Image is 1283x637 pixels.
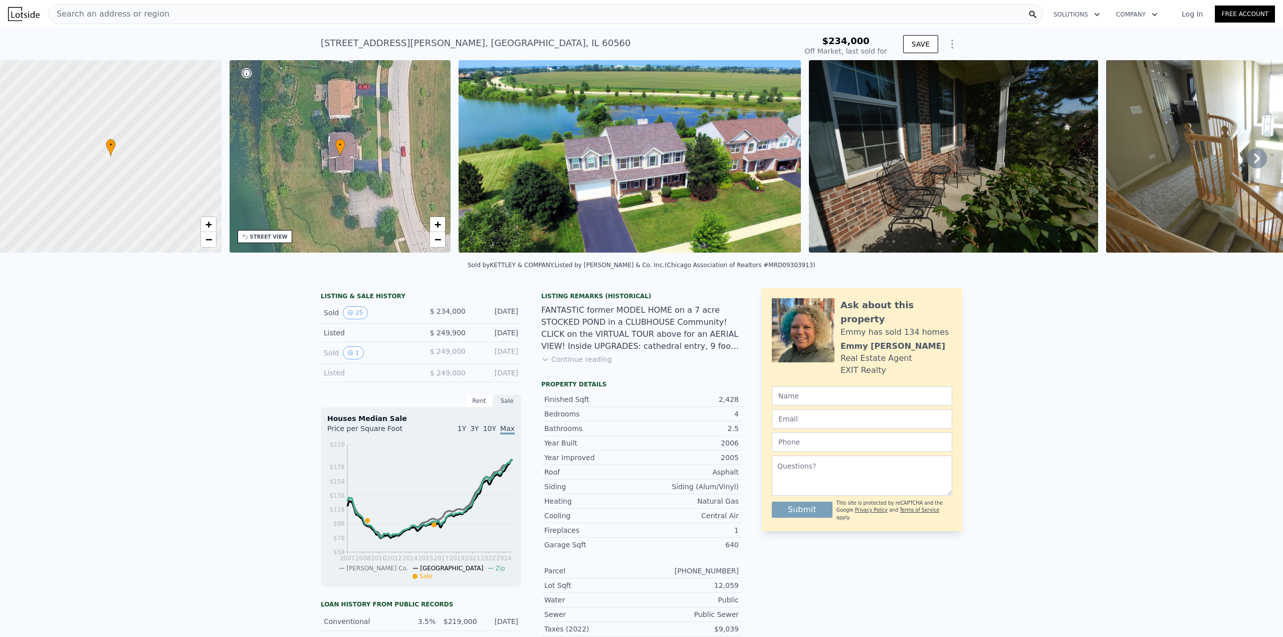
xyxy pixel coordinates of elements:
div: Rent [465,394,493,407]
span: $ 234,000 [430,307,466,315]
span: 3Y [470,424,479,433]
span: $234,000 [822,36,870,46]
div: $9,039 [641,624,739,634]
div: Year Built [544,438,641,448]
div: Bathrooms [544,423,641,434]
tspan: $138 [329,492,345,499]
div: [DATE] [483,616,518,626]
div: Siding (Alum/Vinyl) [641,482,739,492]
span: Zip [495,565,505,572]
div: 640 [641,540,739,550]
tspan: 2024 [496,555,512,562]
div: Emmy has sold 134 homes [840,326,949,338]
button: Submit [772,502,832,518]
button: View historical data [343,306,367,319]
img: Sale: 23751728 Parcel: 31408972 [809,60,1098,253]
input: Name [772,386,952,405]
div: 12,059 [641,580,739,590]
div: [DATE] [474,368,518,378]
div: Sale [493,394,521,407]
div: Public [641,595,739,605]
tspan: $178 [329,464,345,471]
tspan: 2007 [340,555,355,562]
tspan: $58 [333,549,345,556]
div: Listed [324,368,413,378]
div: Real Estate Agent [840,352,912,364]
span: Max [500,424,515,435]
div: Garage Sqft [544,540,641,550]
div: Houses Median Sale [327,413,515,423]
div: Taxes (2022) [544,624,641,634]
a: Zoom out [430,232,445,247]
div: Bedrooms [544,409,641,419]
span: $ 249,000 [430,369,466,377]
div: Ask about this property [840,298,952,326]
span: [GEOGRAPHIC_DATA] [420,565,483,572]
span: 10Y [483,424,496,433]
div: [DATE] [474,306,518,319]
tspan: 2019 [450,555,465,562]
div: Listed by [PERSON_NAME] & Co. Inc. (Chicago Association of Realtors #MRD09303913) [554,262,815,269]
a: Privacy Policy [855,507,888,513]
div: Price per Square Foot [327,423,421,440]
div: Sold [324,346,413,359]
span: − [205,233,211,246]
div: Asphalt [641,467,739,477]
div: Natural Gas [641,496,739,506]
span: Search an address or region [49,8,169,20]
div: Sewer [544,609,641,619]
button: Continue reading [541,354,612,364]
tspan: $158 [329,478,345,485]
div: Public Sewer [641,609,739,619]
a: Log In [1170,9,1215,19]
div: Parcel [544,566,641,576]
span: Sale [419,573,433,580]
div: Property details [541,380,742,388]
tspan: 2012 [387,555,402,562]
button: Company [1108,6,1166,24]
div: 2.5 [641,423,739,434]
div: 2005 [641,453,739,463]
div: Finished Sqft [544,394,641,404]
div: Sold by KETTLEY & COMPANY . [468,262,555,269]
div: 1 [641,525,739,535]
div: Listed [324,328,413,338]
button: SAVE [903,35,938,53]
button: View historical data [343,346,364,359]
div: 4 [641,409,739,419]
div: 3.5% [400,616,436,626]
span: $ 249,000 [430,347,466,355]
div: This site is protected by reCAPTCHA and the Google and apply. [836,500,952,521]
div: Off Market, last sold for [805,46,887,56]
input: Phone [772,433,952,452]
div: LISTING & SALE HISTORY [321,292,521,302]
input: Email [772,409,952,429]
span: • [106,140,116,149]
div: $219,000 [442,616,477,626]
div: Year Improved [544,453,641,463]
div: Sold [324,306,413,319]
div: [DATE] [474,346,518,359]
tspan: 2010 [371,555,386,562]
a: Free Account [1215,6,1275,23]
div: Fireplaces [544,525,641,535]
a: Terms of Service [900,507,939,513]
tspan: $210 [329,441,345,448]
div: Conventional [324,616,394,626]
tspan: $118 [329,506,345,513]
div: • [335,139,345,156]
div: 2,428 [641,394,739,404]
tspan: 2021 [465,555,481,562]
span: • [335,140,345,149]
div: Roof [544,467,641,477]
img: Lotside [8,7,40,21]
tspan: $98 [333,520,345,527]
div: [STREET_ADDRESS][PERSON_NAME] , [GEOGRAPHIC_DATA] , IL 60560 [321,36,631,50]
div: Emmy [PERSON_NAME] [840,340,945,352]
div: 2006 [641,438,739,448]
tspan: $78 [333,535,345,542]
span: + [435,218,441,231]
tspan: 2015 [418,555,434,562]
div: • [106,139,116,156]
tspan: 2014 [402,555,418,562]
